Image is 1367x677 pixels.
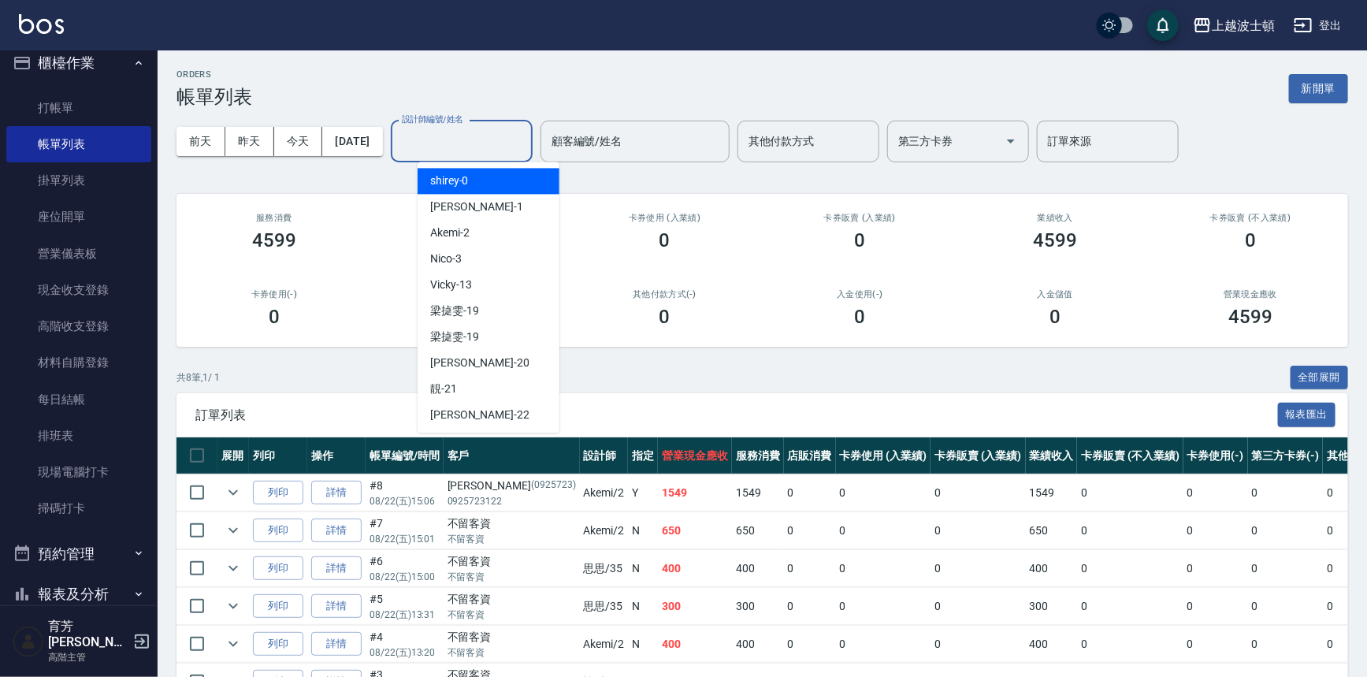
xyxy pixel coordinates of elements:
h2: ORDERS [176,69,252,80]
th: 卡券使用 (入業績) [836,437,931,474]
td: 0 [1248,512,1324,549]
h3: 4599 [1228,306,1272,328]
span: 梁㨗雯 -19 [430,329,479,345]
h2: 卡券使用(-) [195,289,353,299]
th: 店販消費 [784,437,836,474]
div: 不留客資 [448,591,576,608]
td: 1549 [732,474,784,511]
td: 0 [784,588,836,625]
a: 報表匯出 [1278,407,1336,422]
button: 列印 [253,632,303,657]
a: 掃碼打卡 [6,490,151,526]
td: #8 [366,474,444,511]
th: 卡券使用(-) [1183,437,1248,474]
td: 400 [658,626,732,663]
td: 0 [784,474,836,511]
p: 08/22 (五) 13:31 [370,608,440,622]
button: 登出 [1287,11,1348,40]
button: 列印 [253,594,303,619]
th: 展開 [217,437,249,474]
td: 400 [1026,626,1078,663]
td: 0 [931,588,1026,625]
td: 1549 [658,474,732,511]
p: 不留客資 [448,570,576,584]
th: 卡券販賣 (不入業績) [1077,437,1183,474]
p: (0925723) [531,478,576,494]
a: 現金收支登錄 [6,272,151,308]
td: 0 [1183,588,1248,625]
th: 卡券販賣 (入業績) [931,437,1026,474]
a: 詳情 [311,481,362,505]
button: 新開單 [1289,74,1348,103]
td: 0 [836,588,931,625]
h3: 0 [659,229,670,251]
td: 400 [732,550,784,587]
td: 思思 /35 [580,588,629,625]
td: 0 [1077,588,1183,625]
div: 不留客資 [448,629,576,645]
h2: 入金使用(-) [781,289,938,299]
td: 0 [784,512,836,549]
a: 詳情 [311,632,362,657]
td: 0 [1077,474,1183,511]
h2: 第三方卡券(-) [391,289,548,299]
label: 設計師編號/姓名 [402,113,463,125]
button: [DATE] [322,127,382,156]
td: 650 [658,512,732,549]
th: 第三方卡券(-) [1248,437,1324,474]
th: 操作 [307,437,366,474]
h3: 4599 [252,229,296,251]
button: expand row [221,632,245,656]
a: 帳單列表 [6,126,151,162]
td: 0 [1248,588,1324,625]
th: 服務消費 [732,437,784,474]
a: 詳情 [311,519,362,543]
a: 詳情 [311,594,362,619]
h3: 0 [269,306,280,328]
a: 新開單 [1289,80,1348,95]
td: 0 [1077,512,1183,549]
span: shirey -0 [430,173,469,189]
td: 0 [836,550,931,587]
h2: 其他付款方式(-) [586,289,744,299]
th: 客戶 [444,437,580,474]
td: 0 [1077,550,1183,587]
td: 0 [1183,626,1248,663]
td: 0 [1183,474,1248,511]
p: 不留客資 [448,608,576,622]
td: 400 [1026,550,1078,587]
td: 300 [1026,588,1078,625]
td: 1549 [1026,474,1078,511]
h3: 0 [1049,306,1061,328]
button: 報表匯出 [1278,403,1336,427]
p: 08/22 (五) 15:00 [370,570,440,584]
div: 不留客資 [448,515,576,532]
td: Akemi /2 [580,626,629,663]
p: 不留客資 [448,532,576,546]
a: 材料自購登錄 [6,344,151,381]
button: 前天 [176,127,225,156]
td: N [628,588,658,625]
button: 列印 [253,481,303,505]
img: Logo [19,14,64,34]
button: 全部展開 [1291,366,1349,390]
a: 排班表 [6,418,151,454]
h3: 0 [854,306,865,328]
td: Akemi /2 [580,474,629,511]
button: expand row [221,594,245,618]
td: #5 [366,588,444,625]
a: 打帳單 [6,90,151,126]
button: 預約管理 [6,534,151,575]
td: 0 [931,512,1026,549]
p: 共 8 筆, 1 / 1 [176,370,220,385]
span: [PERSON_NAME] -20 [430,355,529,371]
span: 靚 -21 [430,381,457,397]
p: 0925723122 [448,494,576,508]
th: 列印 [249,437,307,474]
span: Vicky -13 [430,277,472,293]
button: 列印 [253,556,303,581]
td: 0 [931,550,1026,587]
div: 不留客資 [448,553,576,570]
h3: 0 [854,229,865,251]
p: 08/22 (五) 15:01 [370,532,440,546]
